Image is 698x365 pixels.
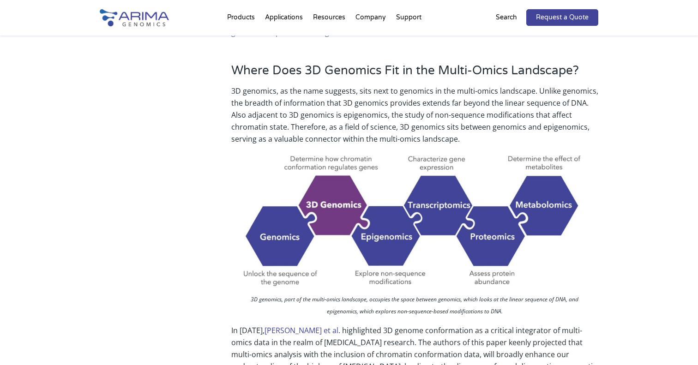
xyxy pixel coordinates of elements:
p: 3D genomics, part of the multi-omics landscape, occupies the space between genomics, which looks ... [239,293,591,320]
a: [PERSON_NAME] et al [265,325,338,335]
p: Search [496,12,517,24]
img: Arima-Genomics-logo [100,9,169,26]
p: 3D genomics, as the name suggests, sits next to genomics in the multi-omics landscape. Unlike gen... [231,85,598,152]
h3: Where Does 3D Genomics Fit in the Multi-Omics Landscape? [231,63,598,85]
a: Request a Quote [526,9,598,26]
